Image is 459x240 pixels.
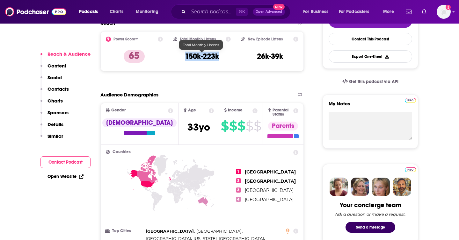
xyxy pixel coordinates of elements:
[124,50,145,63] p: 65
[257,52,283,61] h3: 26k-39k
[303,7,328,16] span: For Business
[349,79,398,84] span: Get this podcast via API
[236,8,248,16] span: ⌘ K
[40,51,91,63] button: Reach & Audience
[47,174,84,179] a: Open Website
[40,156,91,168] button: Contact Podcast
[236,178,241,183] span: 2
[405,98,416,103] img: Podchaser Pro
[79,7,98,16] span: Podcasts
[403,6,414,17] a: Show notifications dropdown
[346,222,395,233] button: Send a message
[273,4,285,10] span: New
[268,122,298,131] div: Parents
[405,97,416,103] a: Pro website
[405,166,416,172] a: Pro website
[146,228,195,235] span: ,
[113,150,131,154] span: Countries
[419,6,429,17] a: Show notifications dropdown
[229,121,237,131] span: $
[329,101,412,112] label: My Notes
[337,74,404,89] a: Get this podcast via API
[245,169,296,175] span: [GEOGRAPHIC_DATA]
[340,201,401,209] div: Your concierge team
[183,43,219,47] span: Total Monthly Listens
[136,7,158,16] span: Monitoring
[245,197,294,202] span: [GEOGRAPHIC_DATA]
[47,63,66,69] p: Content
[228,108,243,112] span: Income
[40,63,66,74] button: Content
[329,50,412,63] button: Export One-Sheet
[379,7,402,17] button: open menu
[329,33,412,45] a: Contact This Podcast
[339,7,369,16] span: For Podcasters
[47,74,62,81] p: Social
[437,5,451,19] img: User Profile
[102,118,177,127] div: [DEMOGRAPHIC_DATA]
[196,228,243,235] span: ,
[47,109,69,116] p: Sponsors
[187,121,210,133] span: 33 yo
[335,212,406,217] div: Ask a question or make a request.
[248,37,283,41] h2: New Episode Listens
[351,178,369,196] img: Barbara Profile
[100,92,158,98] h2: Audience Demographics
[40,98,63,109] button: Charts
[221,121,229,131] span: $
[372,178,390,196] img: Jules Profile
[405,167,416,172] img: Podchaser Pro
[47,133,63,139] p: Similar
[47,51,91,57] p: Reach & Audience
[188,7,236,17] input: Search podcasts, credits, & more...
[110,7,123,16] span: Charts
[236,197,241,202] span: 4
[237,121,245,131] span: $
[47,98,63,104] p: Charts
[245,187,294,193] span: [GEOGRAPHIC_DATA]
[236,169,241,174] span: 1
[254,121,261,131] span: $
[446,5,451,10] svg: Add a profile image
[188,108,196,112] span: Age
[256,10,282,13] span: Open Advanced
[40,133,63,145] button: Similar
[106,7,127,17] a: Charts
[330,178,348,196] img: Sydney Profile
[131,7,167,17] button: open menu
[196,229,242,234] span: [GEOGRAPHIC_DATA]
[75,7,106,17] button: open menu
[273,108,292,116] span: Parental Status
[40,121,63,133] button: Details
[299,7,336,17] button: open menu
[393,178,411,196] img: Jon Profile
[437,5,451,19] span: Logged in as heidiv
[185,52,219,61] h3: 150k-223k
[437,5,451,19] button: Show profile menu
[253,8,285,16] button: Open AdvancedNew
[383,7,394,16] span: More
[106,229,143,233] h3: Top Cities
[245,178,296,184] span: [GEOGRAPHIC_DATA]
[111,108,126,112] span: Gender
[5,6,66,18] img: Podchaser - Follow, Share and Rate Podcasts
[146,229,194,234] span: [GEOGRAPHIC_DATA]
[335,7,379,17] button: open menu
[177,4,296,19] div: Search podcasts, credits, & more...
[40,74,62,86] button: Social
[40,86,69,98] button: Contacts
[246,121,253,131] span: $
[47,86,69,92] p: Contacts
[236,187,241,193] span: 3
[113,37,138,41] h2: Power Score™
[47,121,63,127] p: Details
[40,109,69,121] button: Sponsors
[180,37,216,41] h2: Total Monthly Listens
